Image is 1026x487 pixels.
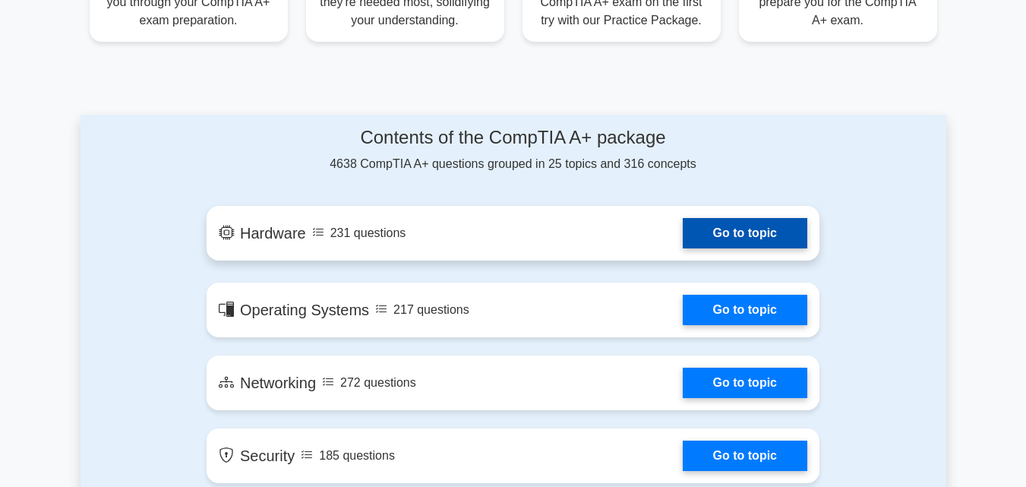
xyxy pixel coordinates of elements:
a: Go to topic [683,218,807,248]
div: 4638 CompTIA A+ questions grouped in 25 topics and 316 concepts [207,127,819,173]
a: Go to topic [683,368,807,398]
h4: Contents of the CompTIA A+ package [207,127,819,149]
a: Go to topic [683,295,807,325]
a: Go to topic [683,441,807,471]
